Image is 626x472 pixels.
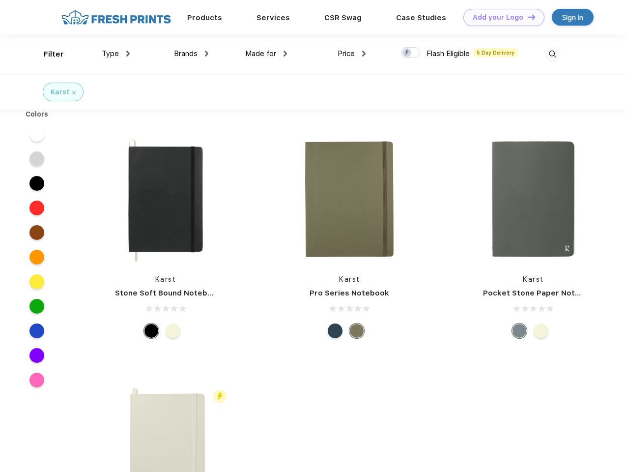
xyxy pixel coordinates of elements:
span: 5 Day Delivery [474,48,517,57]
div: Navy [328,324,342,338]
span: Made for [245,49,276,58]
div: Black [144,324,159,338]
a: Services [256,13,290,22]
div: Colors [18,109,56,119]
div: Gray [512,324,527,338]
img: filter_cancel.svg [72,91,76,94]
img: dropdown.png [284,51,287,57]
div: Olive [349,324,364,338]
img: desktop_search.svg [544,46,561,62]
a: Karst [339,275,360,283]
img: dropdown.png [126,51,130,57]
a: Karst [155,275,176,283]
div: Add your Logo [473,13,523,22]
a: Products [187,13,222,22]
a: Pro Series Notebook [310,289,389,297]
img: func=resize&h=266 [284,134,415,265]
div: Filter [44,49,64,60]
a: CSR Swag [324,13,362,22]
img: dropdown.png [205,51,208,57]
div: Beige [166,324,180,338]
a: Karst [523,275,544,283]
img: func=resize&h=266 [100,134,231,265]
div: Karst [51,87,69,97]
span: Brands [174,49,198,58]
img: func=resize&h=266 [468,134,599,265]
div: Beige [534,324,548,338]
span: Type [102,49,119,58]
img: flash_active_toggle.svg [213,390,227,403]
a: Pocket Stone Paper Notebook [483,289,599,297]
span: Flash Eligible [427,49,470,58]
a: Sign in [552,9,594,26]
a: Stone Soft Bound Notebook [115,289,222,297]
img: fo%20logo%202.webp [58,9,174,26]
span: Price [338,49,355,58]
img: DT [528,14,535,20]
div: Sign in [562,12,583,23]
img: dropdown.png [362,51,366,57]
